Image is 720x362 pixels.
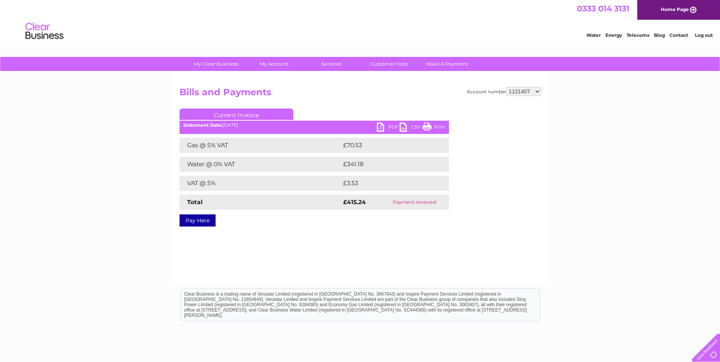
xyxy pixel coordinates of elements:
[300,57,363,71] a: Services
[183,122,222,128] b: Statement Date:
[180,214,216,227] a: Pay Here
[416,57,478,71] a: Make A Payment
[180,157,341,172] td: Water @ 0% VAT
[605,32,622,38] a: Energy
[627,32,649,38] a: Telecoms
[25,20,64,43] img: logo.png
[654,32,665,38] a: Blog
[422,123,445,134] a: Print
[185,57,247,71] a: My Clear Business
[586,32,601,38] a: Water
[400,123,422,134] a: CSV
[243,57,305,71] a: My Account
[180,138,341,153] td: Gas @ 5% VAT
[358,57,421,71] a: Customer Help
[380,195,449,210] td: Payment received
[670,32,688,38] a: Contact
[180,87,541,101] h2: Bills and Payments
[180,109,293,120] a: Current Invoice
[343,198,366,206] strong: £415.24
[341,157,435,172] td: £341.18
[180,123,449,128] div: [DATE]
[467,87,541,96] div: Account number
[187,198,203,206] strong: Total
[577,4,629,13] a: 0333 014 3131
[695,32,713,38] a: Log out
[377,123,400,134] a: PDF
[181,4,540,37] div: Clear Business is a trading name of Verastar Limited (registered in [GEOGRAPHIC_DATA] No. 3667643...
[341,176,431,191] td: £3.53
[180,176,341,191] td: VAT @ 5%
[341,138,433,153] td: £70.53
